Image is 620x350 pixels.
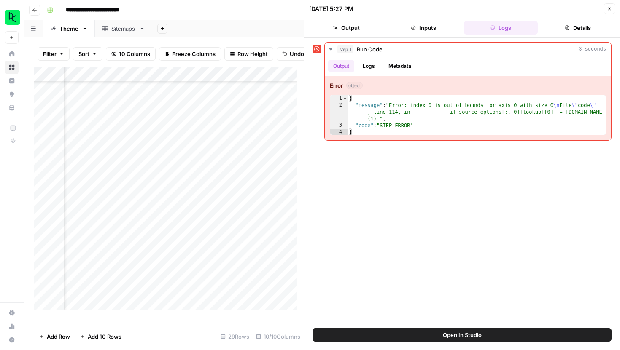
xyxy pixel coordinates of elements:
span: Sort [78,50,89,58]
button: Help + Support [5,333,19,347]
div: 1 [330,95,348,102]
button: Freeze Columns [159,47,221,61]
button: Logs [358,60,380,72]
button: Row Height [224,47,273,61]
button: Sort [73,47,102,61]
strong: Error [330,81,343,90]
button: Details [541,21,615,35]
div: 2 [330,102,348,122]
button: Workspace: DataCamp [5,7,19,28]
a: Usage [5,320,19,333]
span: 10 Columns [119,50,150,58]
button: Undo [277,47,310,61]
span: object [346,82,363,89]
button: 3 seconds [325,43,611,56]
a: Insights [5,74,19,88]
button: Output [309,21,383,35]
div: Sitemaps [111,24,136,33]
a: Theme [43,20,95,37]
div: 3 seconds [325,56,611,140]
button: Output [328,60,354,72]
span: Run Code [357,45,383,53]
a: Settings [5,306,19,320]
span: Add Row [47,332,70,341]
span: Filter [43,50,57,58]
button: Logs [464,21,538,35]
span: Toggle code folding, rows 1 through 4 [342,95,347,102]
a: Sitemaps [95,20,152,37]
button: Open In Studio [313,328,612,342]
span: 3 seconds [579,45,606,53]
button: Filter [38,47,70,61]
button: Add Row [34,330,75,343]
div: 10/10 Columns [253,330,304,343]
div: [DATE] 5:27 PM [309,5,353,13]
img: DataCamp Logo [5,10,20,25]
button: Metadata [383,60,416,72]
button: 10 Columns [106,47,156,61]
span: Add 10 Rows [88,332,121,341]
span: Freeze Columns [172,50,216,58]
a: Browse [5,61,19,74]
button: Inputs [386,21,460,35]
span: Row Height [237,50,268,58]
span: Open In Studio [443,331,482,339]
div: 4 [330,129,348,136]
div: 29 Rows [217,330,253,343]
a: Home [5,47,19,61]
div: Theme [59,24,78,33]
span: step_1 [337,45,353,53]
div: 3 [330,122,348,129]
button: Add 10 Rows [75,330,127,343]
span: Undo [290,50,304,58]
a: Opportunities [5,88,19,101]
a: Your Data [5,101,19,115]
